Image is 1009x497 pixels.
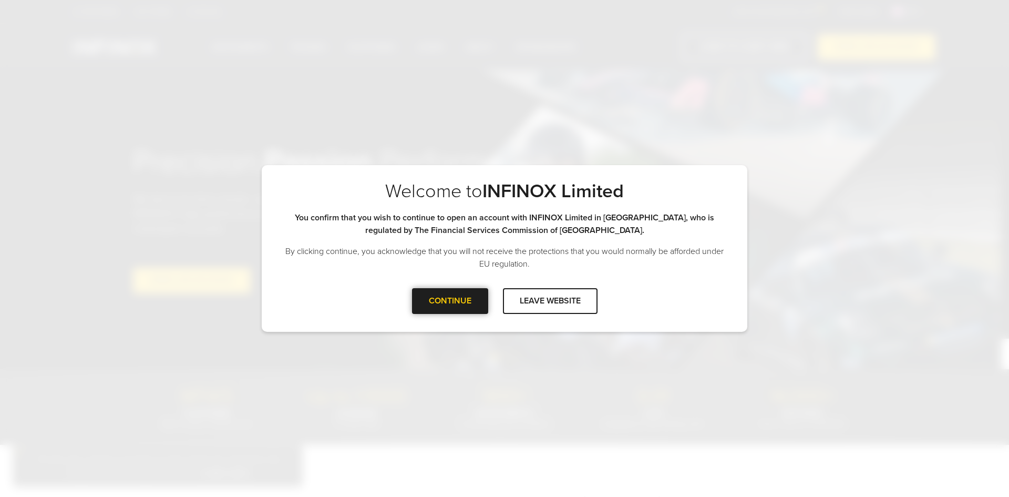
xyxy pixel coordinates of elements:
strong: You confirm that you wish to continue to open an account with INFINOX Limited in [GEOGRAPHIC_DATA... [295,212,714,236]
p: Welcome to [283,180,726,203]
div: LEAVE WEBSITE [503,288,598,314]
div: CONTINUE [412,288,488,314]
strong: INFINOX Limited [482,180,624,202]
p: By clicking continue, you acknowledge that you will not receive the protections that you would no... [283,245,726,270]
